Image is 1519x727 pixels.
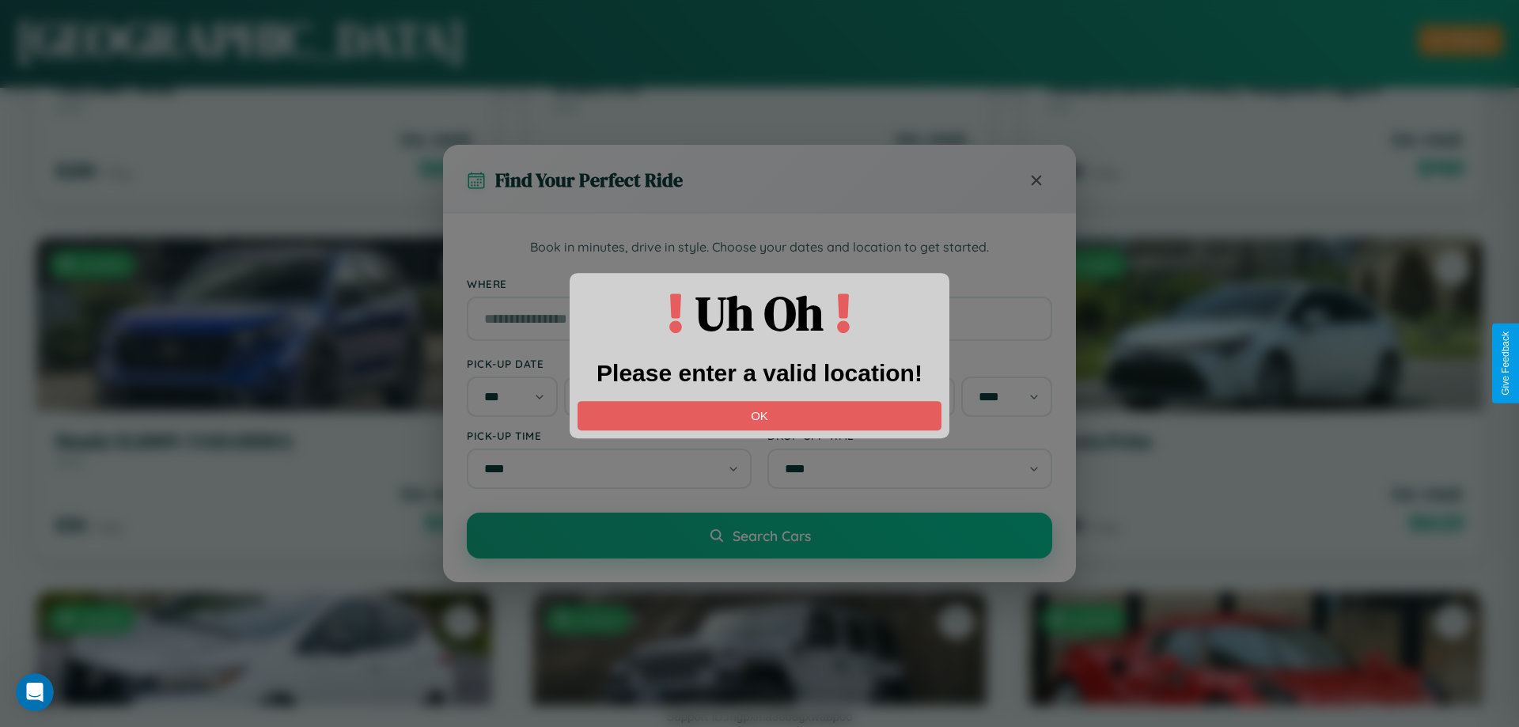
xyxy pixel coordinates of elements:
label: Pick-up Date [467,357,752,370]
span: Search Cars [733,527,811,544]
label: Pick-up Time [467,429,752,442]
label: Where [467,277,1052,290]
label: Drop-off Time [767,429,1052,442]
p: Book in minutes, drive in style. Choose your dates and location to get started. [467,237,1052,258]
h3: Find Your Perfect Ride [495,167,683,193]
label: Drop-off Date [767,357,1052,370]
